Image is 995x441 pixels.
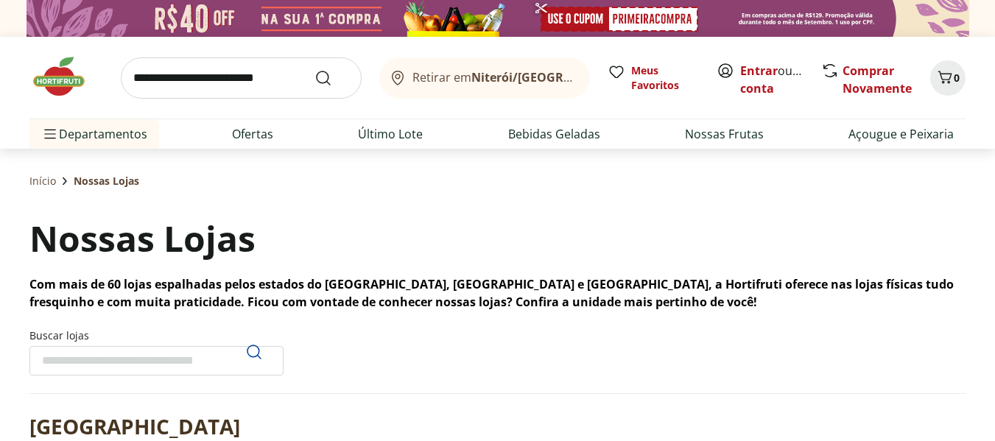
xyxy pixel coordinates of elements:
[29,412,240,441] h2: [GEOGRAPHIC_DATA]
[954,71,960,85] span: 0
[685,125,764,143] a: Nossas Frutas
[314,69,350,87] button: Submit Search
[29,174,56,188] a: Início
[740,63,778,79] a: Entrar
[843,63,912,96] a: Comprar Novamente
[29,214,256,264] h1: Nossas Lojas
[29,275,966,311] p: Com mais de 60 lojas espalhadas pelos estados do [GEOGRAPHIC_DATA], [GEOGRAPHIC_DATA] e [GEOGRAPH...
[471,69,639,85] b: Niterói/[GEOGRAPHIC_DATA]
[508,125,600,143] a: Bebidas Geladas
[232,125,273,143] a: Ofertas
[29,328,284,375] label: Buscar lojas
[608,63,699,93] a: Meus Favoritos
[848,125,954,143] a: Açougue e Peixaria
[631,63,699,93] span: Meus Favoritos
[358,125,423,143] a: Último Lote
[930,60,966,96] button: Carrinho
[74,174,139,188] span: Nossas Lojas
[121,57,362,99] input: search
[29,54,103,99] img: Hortifruti
[41,116,147,152] span: Departamentos
[412,71,575,84] span: Retirar em
[740,62,806,97] span: ou
[41,116,59,152] button: Menu
[379,57,590,99] button: Retirar emNiterói/[GEOGRAPHIC_DATA]
[29,346,284,375] input: Buscar lojasPesquisar
[740,63,821,96] a: Criar conta
[236,334,272,370] button: Pesquisar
